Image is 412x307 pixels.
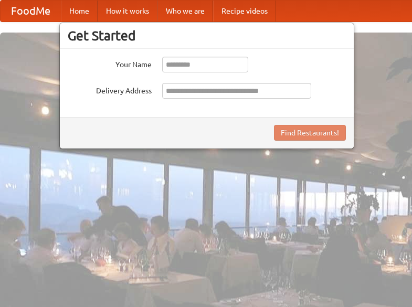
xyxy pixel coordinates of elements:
[1,1,61,22] a: FoodMe
[157,1,213,22] a: Who we are
[213,1,276,22] a: Recipe videos
[68,83,152,96] label: Delivery Address
[98,1,157,22] a: How it works
[274,125,346,141] button: Find Restaurants!
[68,28,346,44] h3: Get Started
[61,1,98,22] a: Home
[68,57,152,70] label: Your Name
